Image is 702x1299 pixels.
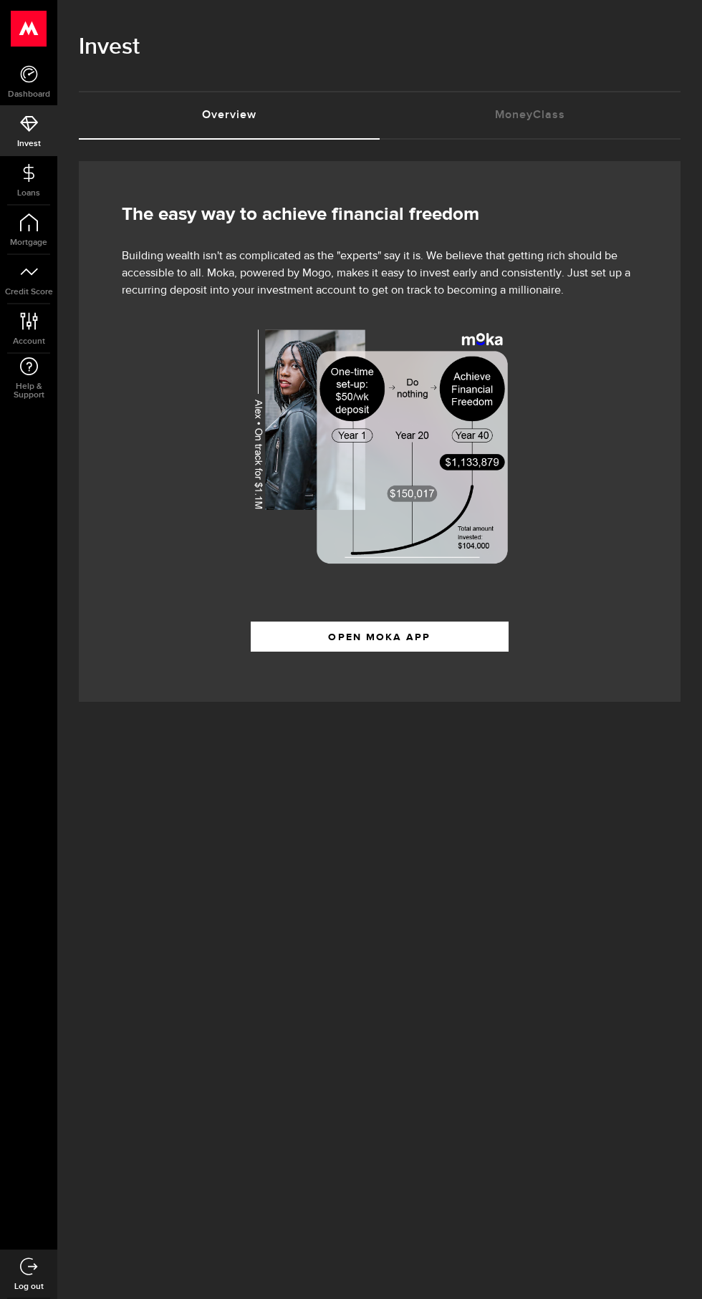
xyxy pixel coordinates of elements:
h1: Invest [79,29,681,66]
a: Overview [79,92,380,138]
img: wealth-overview-moka-image [251,328,509,564]
button: Open LiveChat chat widget [11,6,54,49]
a: MoneyClass [380,92,681,138]
button: OPEN MOKA APP [251,622,509,652]
ul: Tabs Navigation [79,91,681,140]
h2: The easy way to achieve financial freedom [122,204,638,226]
p: Building wealth isn't as complicated as the "experts" say it is. We believe that getting rich sho... [122,248,638,299]
span: OPEN MOKA APP [328,632,431,642]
